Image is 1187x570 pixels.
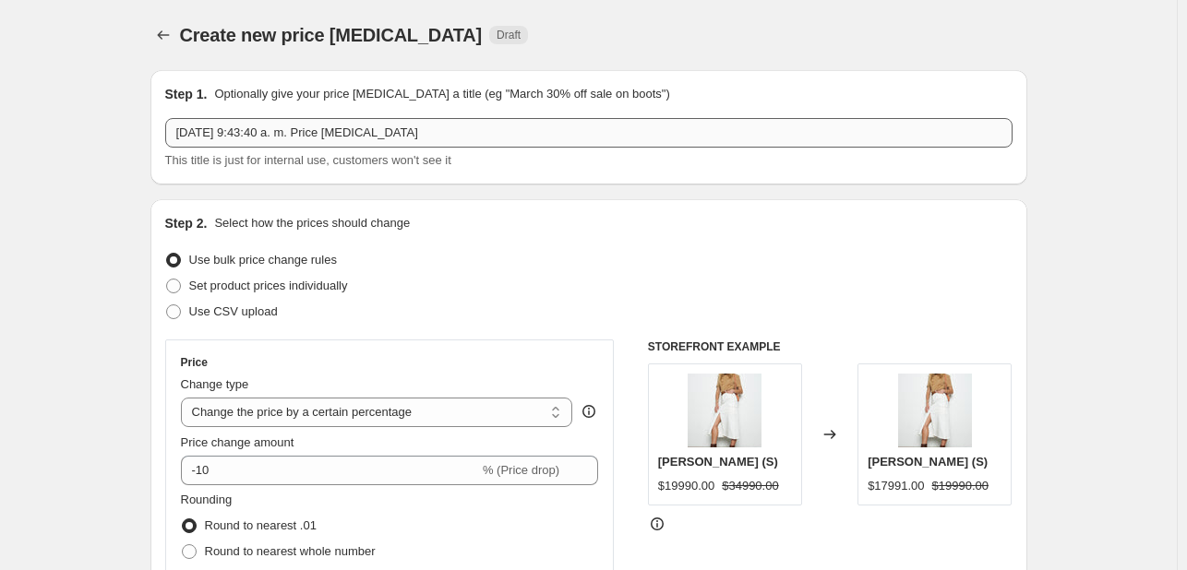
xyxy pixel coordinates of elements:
[189,304,278,318] span: Use CSV upload
[181,377,249,391] span: Change type
[658,455,778,469] span: [PERSON_NAME] (S)
[165,153,451,167] span: This title is just for internal use, customers won't see it
[205,518,317,532] span: Round to nearest .01
[580,402,598,421] div: help
[181,355,208,370] h3: Price
[688,374,761,447] img: KATTO0143_80x.jpg
[214,85,669,103] p: Optionally give your price [MEDICAL_DATA] a title (eg "March 30% off sale on boots")
[165,118,1013,148] input: 30% off holiday sale
[722,477,778,495] strike: $34990.00
[189,253,337,267] span: Use bulk price change rules
[483,463,559,477] span: % (Price drop)
[898,374,972,447] img: KATTO0143_80x.jpg
[181,435,294,449] span: Price change amount
[181,456,479,485] input: -15
[165,85,208,103] h2: Step 1.
[214,214,410,232] p: Select how the prices should change
[181,493,233,506] span: Rounding
[932,477,989,495] strike: $19990.00
[868,455,988,469] span: [PERSON_NAME] (S)
[497,28,521,42] span: Draft
[205,544,376,558] span: Round to nearest whole number
[189,279,348,292] span: Set product prices individually
[165,214,208,232] h2: Step 2.
[658,477,714,495] div: $19990.00
[868,477,924,495] div: $17991.00
[150,22,176,48] button: Price change jobs
[180,25,483,45] span: Create new price [MEDICAL_DATA]
[648,339,1013,354] h6: STOREFRONT EXAMPLE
